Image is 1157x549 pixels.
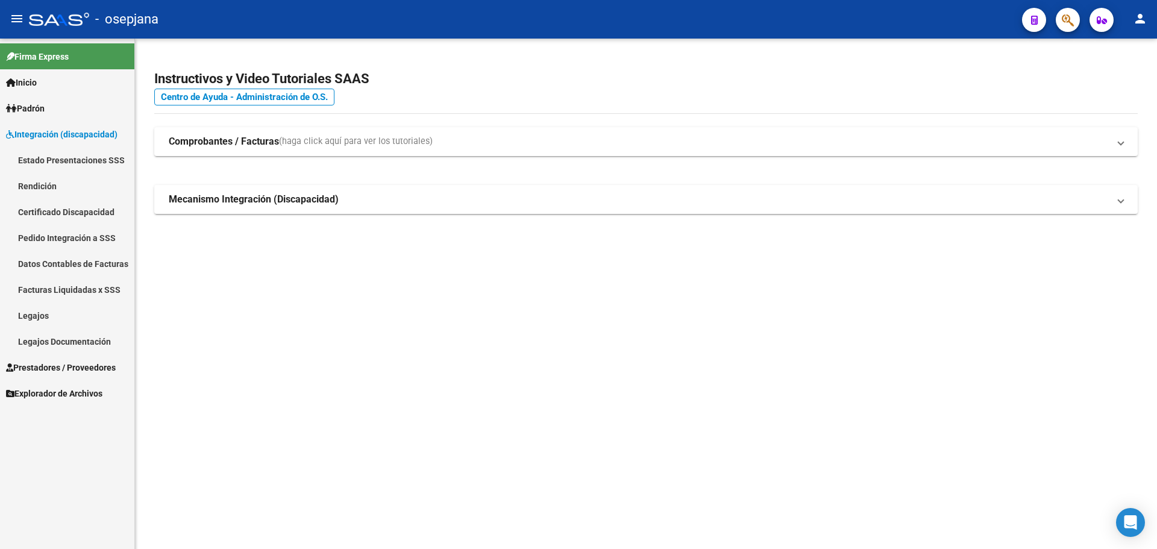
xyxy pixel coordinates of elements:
[6,102,45,115] span: Padrón
[6,76,37,89] span: Inicio
[1116,508,1145,537] div: Open Intercom Messenger
[279,135,433,148] span: (haga click aquí para ver los tutoriales)
[6,361,116,374] span: Prestadores / Proveedores
[154,185,1138,214] mat-expansion-panel-header: Mecanismo Integración (Discapacidad)
[154,89,334,105] a: Centro de Ayuda - Administración de O.S.
[6,50,69,63] span: Firma Express
[6,128,118,141] span: Integración (discapacidad)
[1133,11,1147,26] mat-icon: person
[169,135,279,148] strong: Comprobantes / Facturas
[95,6,158,33] span: - osepjana
[10,11,24,26] mat-icon: menu
[169,193,339,206] strong: Mecanismo Integración (Discapacidad)
[6,387,102,400] span: Explorador de Archivos
[154,67,1138,90] h2: Instructivos y Video Tutoriales SAAS
[154,127,1138,156] mat-expansion-panel-header: Comprobantes / Facturas(haga click aquí para ver los tutoriales)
